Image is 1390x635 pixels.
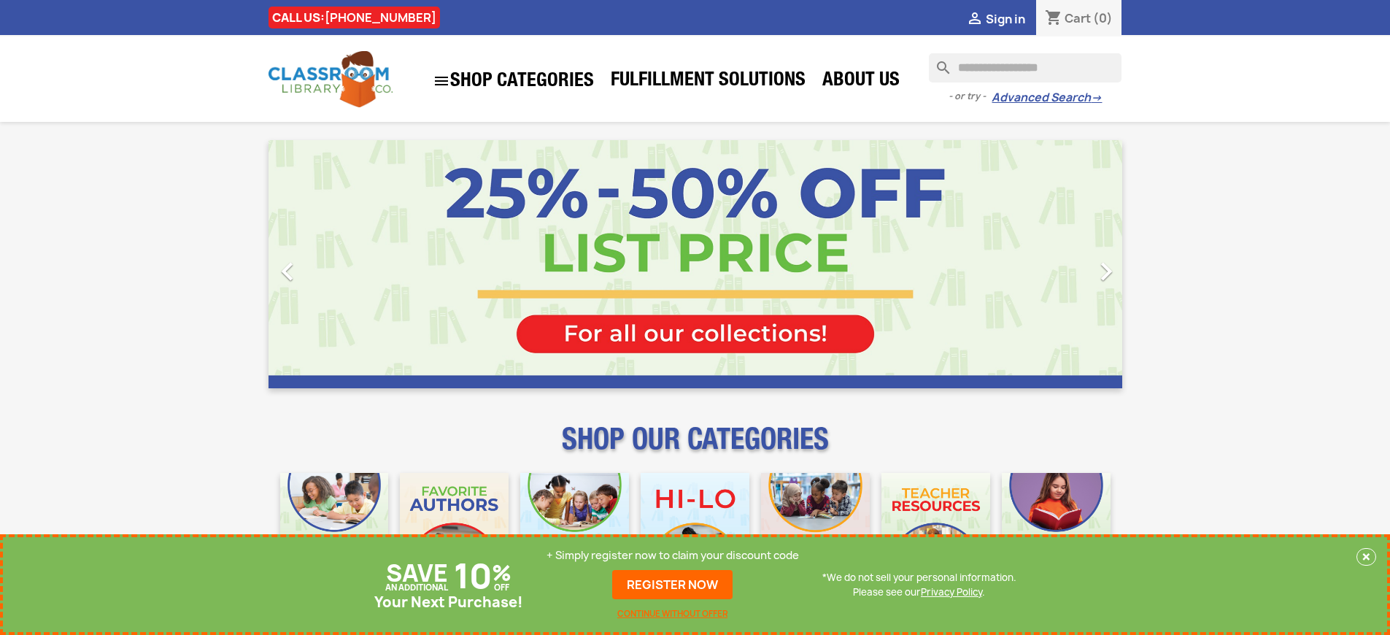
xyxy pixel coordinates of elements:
i: shopping_cart [1045,10,1062,28]
img: CLC_Bulk_Mobile.jpg [280,473,389,582]
a: [PHONE_NUMBER] [325,9,436,26]
a: SHOP CATEGORIES [425,65,601,97]
span: (0) [1093,10,1113,26]
span: Sign in [986,11,1025,27]
a:  Sign in [966,11,1025,27]
a: Fulfillment Solutions [603,67,813,96]
i:  [1088,253,1124,290]
a: Next [994,140,1122,388]
p: SHOP OUR CATEGORIES [269,435,1122,461]
img: CLC_Favorite_Authors_Mobile.jpg [400,473,509,582]
a: Previous [269,140,397,388]
i:  [433,72,450,90]
a: Advanced Search→ [992,91,1102,105]
span: - or try - [949,89,992,104]
span: → [1091,91,1102,105]
img: CLC_Dyslexia_Mobile.jpg [1002,473,1111,582]
i:  [966,11,984,28]
i:  [269,253,306,290]
ul: Carousel container [269,140,1122,388]
img: CLC_Fiction_Nonfiction_Mobile.jpg [761,473,870,582]
div: CALL US: [269,7,440,28]
img: CLC_Teacher_Resources_Mobile.jpg [881,473,990,582]
img: Classroom Library Company [269,51,393,107]
span: Cart [1065,10,1091,26]
a: About Us [815,67,907,96]
i: search [929,53,946,71]
img: CLC_Phonics_And_Decodables_Mobile.jpg [520,473,629,582]
input: Search [929,53,1121,82]
img: CLC_HiLo_Mobile.jpg [641,473,749,582]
